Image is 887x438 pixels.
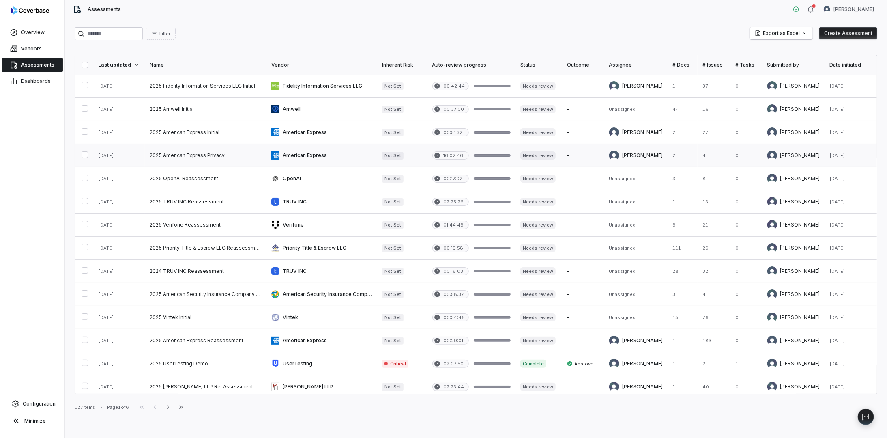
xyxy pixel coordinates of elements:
[562,121,604,144] td: -
[767,243,777,253] img: Robert Latcham avatar
[562,144,604,167] td: -
[562,375,604,399] td: -
[3,397,61,411] a: Configuration
[562,283,604,306] td: -
[824,6,830,13] img: Bridget Seagraves avatar
[562,98,604,121] td: -
[609,359,619,369] img: Michael Violante avatar
[767,220,777,230] img: Jason Boland avatar
[767,382,777,392] img: Isaac Mousel avatar
[2,58,63,72] a: Assessments
[609,336,619,345] img: Bridget Seagraves avatar
[609,382,619,392] img: Isaac Mousel avatar
[88,6,121,13] span: Assessments
[520,62,557,68] div: Status
[767,81,777,91] img: Madison Hull avatar
[750,27,813,39] button: Export as Excel
[767,313,777,322] img: Jonathan Lee avatar
[735,62,757,68] div: # Tasks
[767,62,820,68] div: Submitted by
[2,74,63,88] a: Dashboards
[3,413,61,429] button: Minimize
[562,214,604,237] td: -
[562,260,604,283] td: -
[75,404,95,410] div: 127 items
[21,45,42,52] span: Vendors
[21,62,54,68] span: Assessments
[767,197,777,207] img: Jason Boland avatar
[271,62,372,68] div: Vendor
[562,306,604,329] td: -
[767,266,777,276] img: Michael Violante avatar
[100,404,102,410] div: •
[562,167,604,190] td: -
[21,29,45,36] span: Overview
[24,418,46,424] span: Minimize
[2,41,63,56] a: Vendors
[702,62,726,68] div: # Issues
[819,27,877,39] button: Create Assessment
[562,329,604,352] td: -
[98,62,140,68] div: Last updated
[767,336,777,345] img: Bridget Seagraves avatar
[767,174,777,183] img: Robert Latcham avatar
[562,190,604,214] td: -
[382,62,423,68] div: Inherent Risk
[609,127,619,137] img: Bridget Seagraves avatar
[767,151,777,160] img: Bridget Seagraves avatar
[150,62,262,68] div: Name
[562,75,604,98] td: -
[146,28,176,40] button: Filter
[767,127,777,137] img: Bridget Seagraves avatar
[819,3,879,15] button: Bridget Seagraves avatar[PERSON_NAME]
[11,6,49,15] img: logo-D7KZi-bG.svg
[567,62,599,68] div: Outcome
[107,404,129,410] div: Page 1 of 6
[2,25,63,40] a: Overview
[23,401,56,407] span: Configuration
[609,81,619,91] img: Madison Hull avatar
[833,6,874,13] span: [PERSON_NAME]
[609,62,663,68] div: Assignee
[767,289,777,299] img: Jonathan Wann avatar
[562,237,604,260] td: -
[767,104,777,114] img: Travis Helton avatar
[673,62,693,68] div: # Docs
[21,78,51,84] span: Dashboards
[432,62,511,68] div: Auto-review progress
[609,151,619,160] img: Bridget Seagraves avatar
[159,31,170,37] span: Filter
[830,62,870,68] div: Date initiated
[767,359,777,369] img: Michael Violante avatar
